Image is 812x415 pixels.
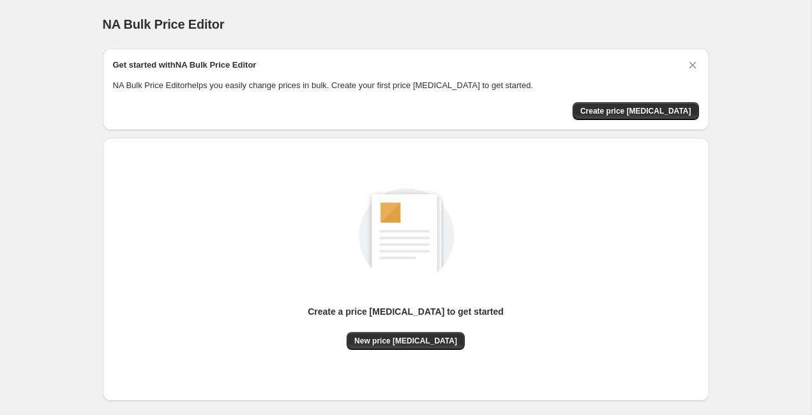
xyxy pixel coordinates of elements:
p: Create a price [MEDICAL_DATA] to get started [308,305,504,318]
button: New price [MEDICAL_DATA] [347,332,465,350]
button: Create price change job [573,102,699,120]
span: New price [MEDICAL_DATA] [354,336,457,346]
button: Dismiss card [686,59,699,72]
p: NA Bulk Price Editor helps you easily change prices in bulk. Create your first price [MEDICAL_DAT... [113,79,699,92]
span: NA Bulk Price Editor [103,17,225,31]
span: Create price [MEDICAL_DATA] [580,106,691,116]
h2: Get started with NA Bulk Price Editor [113,59,257,72]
